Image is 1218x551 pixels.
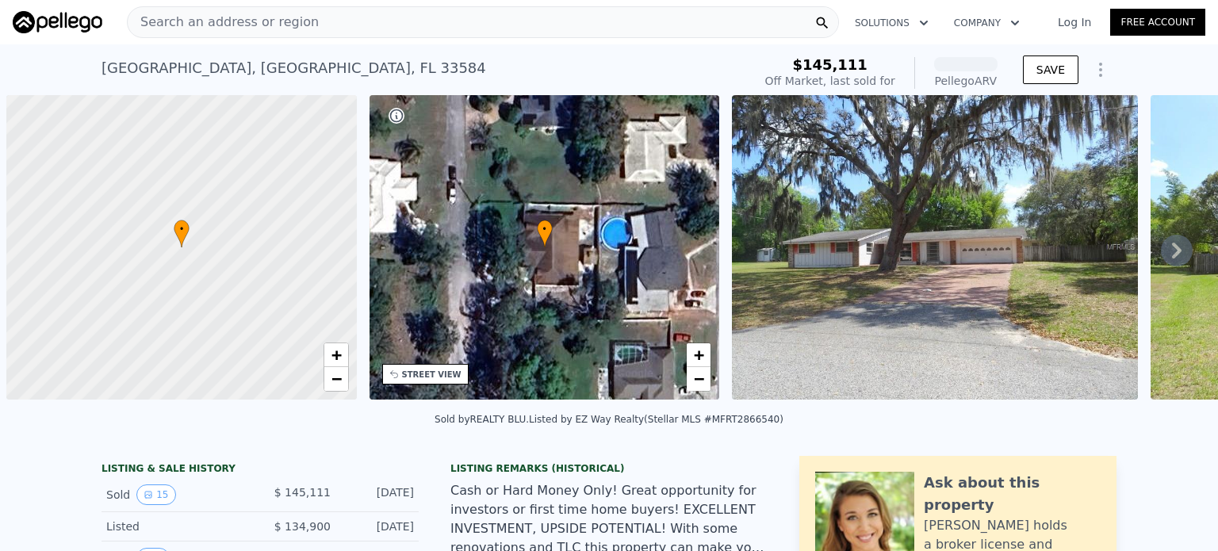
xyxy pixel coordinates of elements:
[537,222,553,236] span: •
[687,367,710,391] a: Zoom out
[174,220,190,247] div: •
[13,11,102,33] img: Pellego
[842,9,941,37] button: Solutions
[694,345,704,365] span: +
[694,369,704,388] span: −
[934,73,998,89] div: Pellego ARV
[941,9,1032,37] button: Company
[136,484,175,505] button: View historical data
[101,57,486,79] div: [GEOGRAPHIC_DATA] , [GEOGRAPHIC_DATA] , FL 33584
[792,56,868,73] span: $145,111
[1023,55,1078,84] button: SAVE
[537,220,553,247] div: •
[274,520,331,533] span: $ 134,900
[174,222,190,236] span: •
[128,13,319,32] span: Search an address or region
[924,472,1101,516] div: Ask about this property
[331,345,341,365] span: +
[324,343,348,367] a: Zoom in
[687,343,710,367] a: Zoom in
[343,518,414,534] div: [DATE]
[106,518,247,534] div: Listed
[106,484,247,505] div: Sold
[450,462,768,475] div: Listing Remarks (Historical)
[1039,14,1110,30] a: Log In
[765,73,895,89] div: Off Market, last sold for
[1110,9,1205,36] a: Free Account
[1085,54,1116,86] button: Show Options
[435,414,529,425] div: Sold by REALTY BLU .
[274,486,331,499] span: $ 145,111
[343,484,414,505] div: [DATE]
[529,414,783,425] div: Listed by EZ Way Realty (Stellar MLS #MFRT2866540)
[402,369,462,381] div: STREET VIEW
[331,369,341,388] span: −
[101,462,419,478] div: LISTING & SALE HISTORY
[324,367,348,391] a: Zoom out
[732,95,1138,400] img: Sale: 32247863 Parcel: 51109393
